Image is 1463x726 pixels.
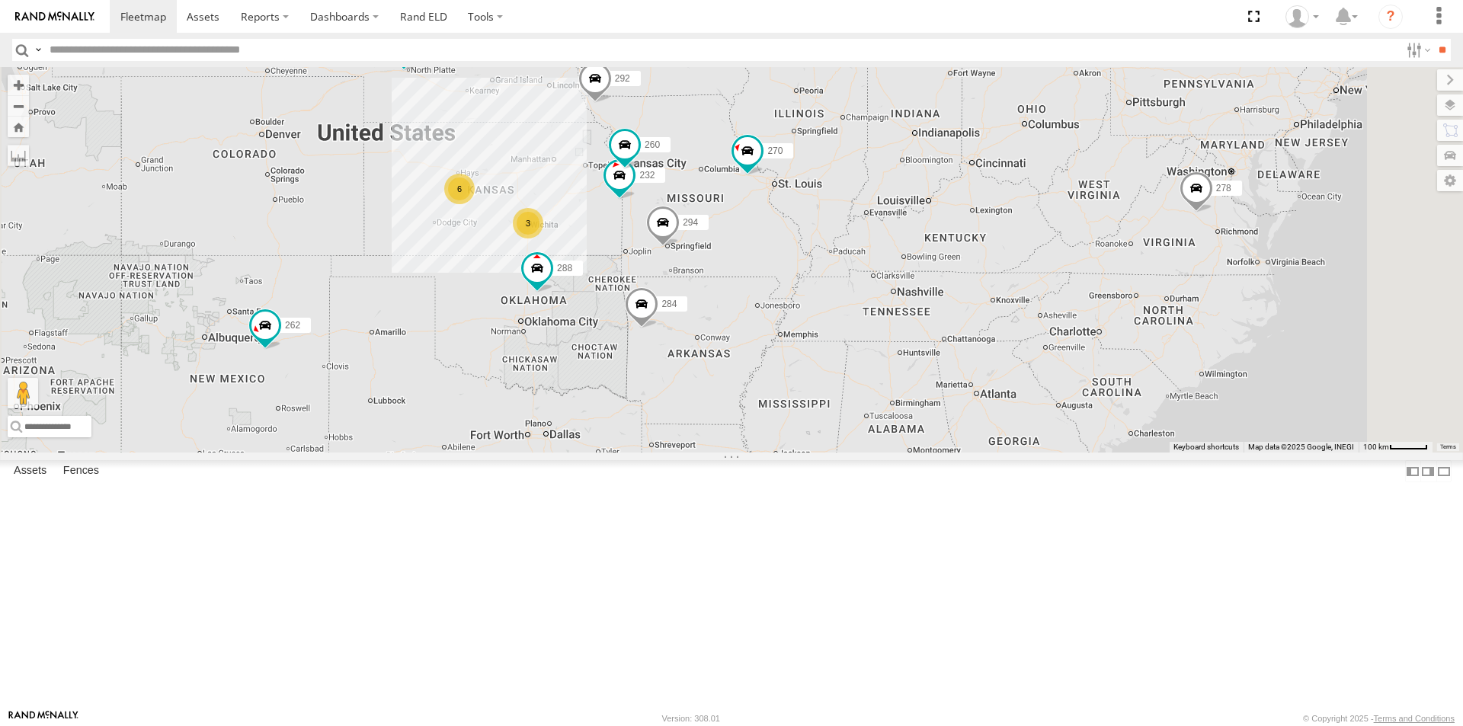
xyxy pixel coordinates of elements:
label: Hide Summary Table [1436,460,1452,482]
button: Zoom out [8,95,29,117]
label: Dock Summary Table to the Right [1420,460,1436,482]
span: 292 [615,73,630,84]
button: Keyboard shortcuts [1173,442,1239,453]
div: Mary Lewis [1280,5,1324,28]
div: Version: 308.01 [662,714,720,723]
label: Dock Summary Table to the Left [1405,460,1420,482]
label: Search Query [32,39,44,61]
img: rand-logo.svg [15,11,94,22]
a: Terms (opens in new tab) [1440,443,1456,449]
a: Terms and Conditions [1374,714,1455,723]
div: 6 [444,174,475,204]
label: Assets [6,461,54,482]
span: 284 [661,299,677,309]
button: Map Scale: 100 km per 47 pixels [1359,442,1433,453]
button: Zoom Home [8,117,29,137]
a: Visit our Website [8,711,78,726]
label: Measure [8,145,29,166]
label: Fences [56,461,107,482]
label: Map Settings [1437,170,1463,191]
span: 278 [1216,183,1231,193]
span: 270 [767,146,783,156]
span: 232 [639,170,655,181]
span: 288 [557,263,572,273]
button: Drag Pegman onto the map to open Street View [8,378,38,408]
div: © Copyright 2025 - [1303,714,1455,723]
button: Zoom in [8,75,29,95]
i: ? [1378,5,1403,29]
span: 294 [683,217,698,228]
span: Map data ©2025 Google, INEGI [1248,443,1354,451]
span: 260 [645,139,660,150]
span: 100 km [1363,443,1389,451]
div: 3 [513,208,543,238]
label: Search Filter Options [1401,39,1433,61]
span: 262 [285,320,300,331]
